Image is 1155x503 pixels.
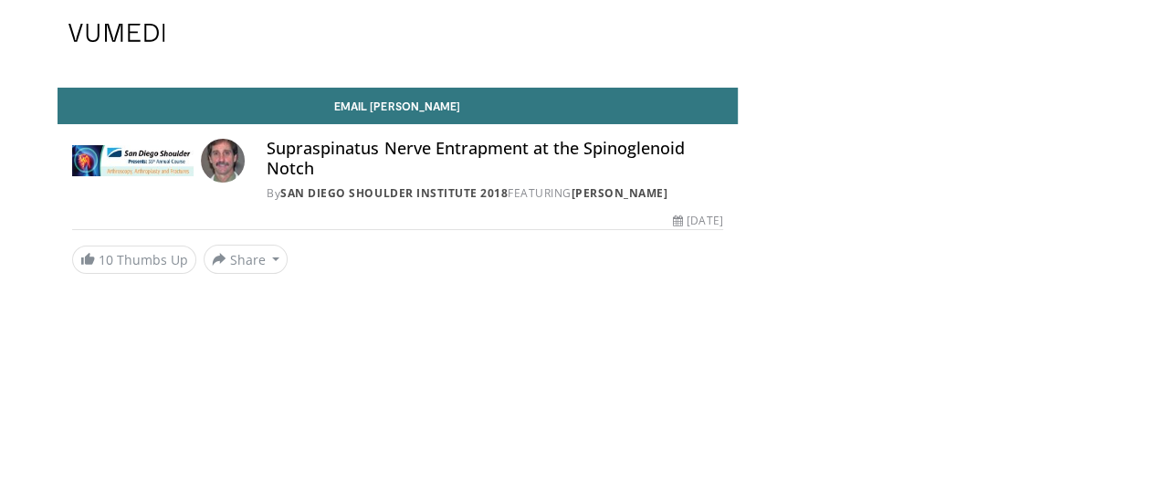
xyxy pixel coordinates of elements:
a: 10 Thumbs Up [72,246,196,274]
a: San Diego Shoulder Institute 2018 [280,185,508,201]
a: Email [PERSON_NAME] [58,88,738,124]
img: VuMedi Logo [68,24,165,42]
div: [DATE] [673,213,722,229]
div: By FEATURING [267,185,722,202]
h4: Supraspinatus Nerve Entrapment at the Spinoglenoid Notch [267,139,722,178]
button: Share [204,245,289,274]
span: 10 [99,251,113,268]
a: [PERSON_NAME] [571,185,667,201]
img: San Diego Shoulder Institute 2018 [72,139,194,183]
img: Avatar [201,139,245,183]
